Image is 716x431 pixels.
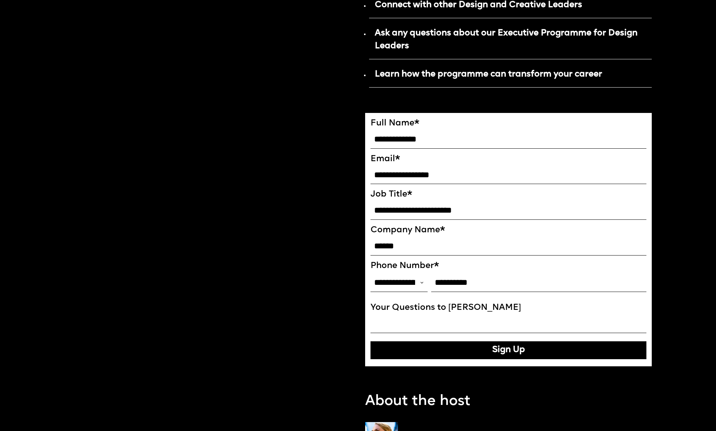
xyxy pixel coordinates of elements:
[370,189,646,200] label: Job Title
[365,391,470,412] p: About the host
[370,341,646,359] button: Sign Up
[370,118,646,129] label: Full Name
[370,225,646,236] label: Company Name
[370,154,646,164] label: Email
[375,1,582,9] strong: Connect with other Design and Creative Leaders
[370,303,646,313] label: Your Questions to [PERSON_NAME]
[375,29,637,50] strong: Ask any questions about our Executive Programme for Design Leaders
[375,70,602,79] strong: Learn how the programme can transform your career
[370,261,646,271] label: Phone Number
